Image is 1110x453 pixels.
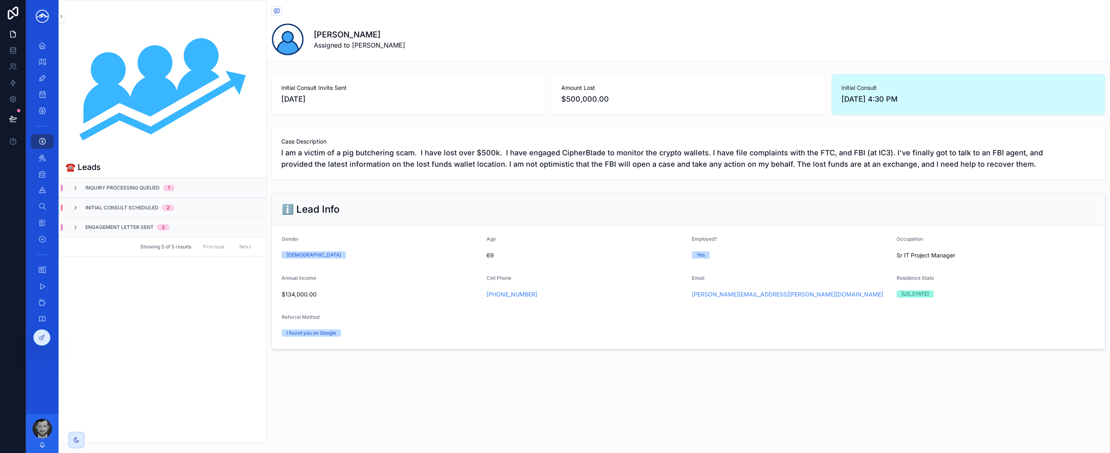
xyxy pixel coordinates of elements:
[287,251,341,259] div: [DEMOGRAPHIC_DATA]
[281,94,535,105] span: [DATE]
[282,290,480,298] span: $134,000.00
[282,275,316,281] span: Annual Income
[282,314,319,320] span: Referral Method
[85,185,160,191] span: Inquiry Processing Queued
[487,290,537,298] a: [PHONE_NUMBER]
[841,94,1095,105] span: [DATE] 4:30 PM
[692,236,717,242] span: Employed?
[85,224,154,231] span: Engagement Letter Sent
[314,29,405,40] h1: [PERSON_NAME]
[281,137,1095,146] span: Case Description
[167,205,169,211] div: 2
[162,224,165,231] div: 2
[897,275,934,281] span: Residence State
[561,94,815,105] span: $500,000.00
[487,275,511,281] span: Cell Phone
[287,329,336,337] div: I found you on Google
[314,40,405,50] span: Assigned to [PERSON_NAME]
[281,84,535,92] span: Initial Consult Invite Sent
[65,161,101,173] h1: ☎️ Leads
[281,147,1095,170] span: I am a victim of a pig butchering scam. I have lost over $500k. I have engaged CipherBlade to mon...
[692,290,883,298] a: [PERSON_NAME][EMAIL_ADDRESS][PERSON_NAME][DOMAIN_NAME]
[561,84,815,92] span: Amount Lost
[487,251,685,259] span: 69
[692,275,704,281] span: Email
[282,236,299,242] span: Gender
[168,185,170,191] div: 1
[697,251,705,259] div: Yes
[901,290,929,298] div: [US_STATE]
[487,236,496,242] span: Age
[140,244,191,250] span: Showing 5 of 5 results
[897,236,923,242] span: Occupation
[85,205,159,211] span: Initial Consult Scheduled
[841,84,1095,92] span: Initial Consult
[897,251,1095,259] span: Sr IT Project Manager
[282,203,340,216] h2: ℹ️ Lead Info
[26,33,59,353] div: scrollable content
[33,10,52,23] img: App logo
